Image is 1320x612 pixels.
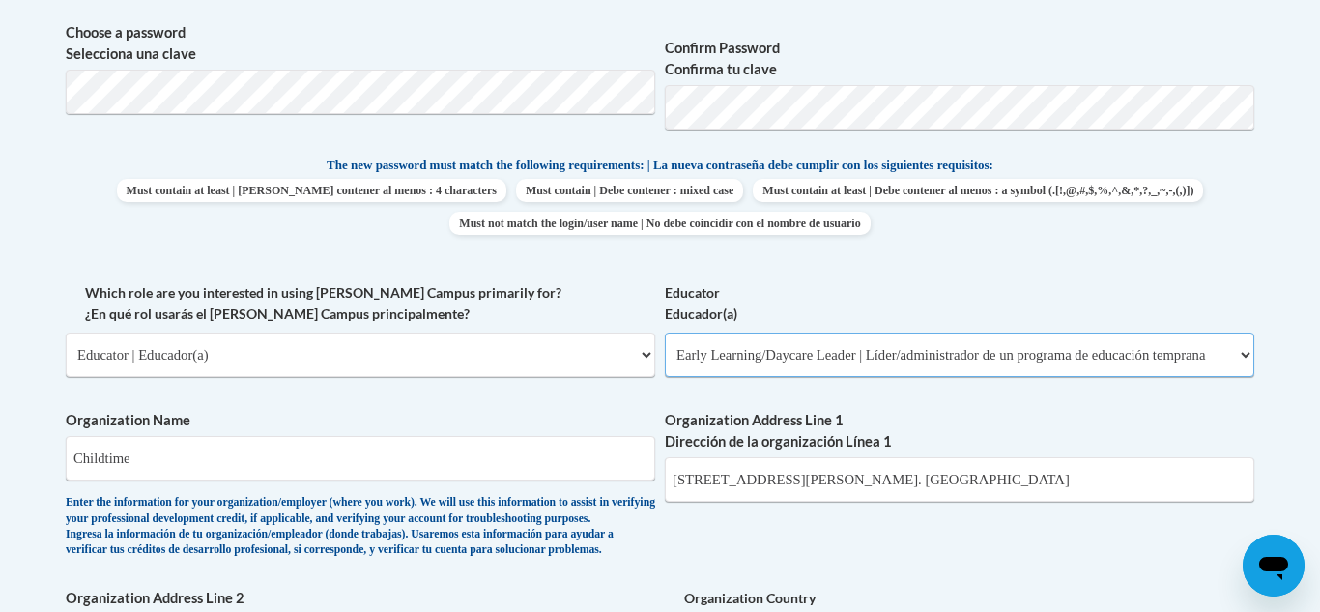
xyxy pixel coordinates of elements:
label: Choose a password Selecciona una clave [66,22,655,65]
span: Must contain at least | Debe contener al menos : a symbol (.[!,@,#,$,%,^,&,*,?,_,~,-,(,)]) [753,179,1203,202]
input: Metadata input [66,436,655,481]
span: Must contain | Debe contener : mixed case [516,179,743,202]
span: Must contain at least | [PERSON_NAME] contener al menos : 4 characters [117,179,506,202]
div: Enter the information for your organization/employer (where you work). We will use this informati... [66,495,655,559]
label: Organization Address Line 1 Dirección de la organización Línea 1 [665,410,1254,452]
input: Metadata input [665,457,1254,502]
iframe: Botón para iniciar la ventana de mensajería [1243,535,1305,597]
span: Must not match the login/user name | No debe coincidir con el nombre de usuario [449,212,870,235]
label: Confirm Password Confirma tu clave [665,38,1254,80]
label: Organization Name [66,410,655,431]
span: The new password must match the following requirements: | La nueva contraseña debe cumplir con lo... [327,157,993,174]
label: Which role are you interested in using [PERSON_NAME] Campus primarily for? ¿En qué rol usarás el ... [66,282,655,325]
label: Educator Educador(a) [665,282,1254,325]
